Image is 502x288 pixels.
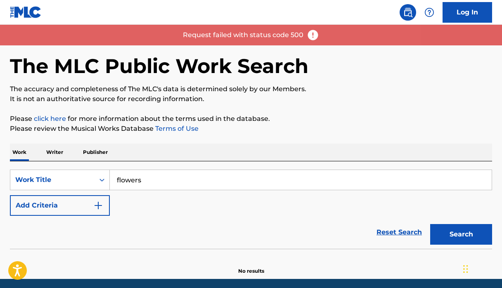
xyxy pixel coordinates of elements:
img: error [307,29,319,41]
p: Work [10,144,29,161]
a: click here [34,115,66,123]
img: MLC Logo [10,6,42,18]
img: help [424,7,434,17]
a: Terms of Use [154,125,199,132]
a: Public Search [400,4,416,21]
div: Help [421,4,438,21]
img: 9d2ae6d4665cec9f34b9.svg [93,201,103,210]
button: Search [430,224,492,245]
p: It is not an authoritative source for recording information. [10,94,492,104]
a: Log In [443,2,492,23]
button: Add Criteria [10,195,110,216]
h1: The MLC Public Work Search [10,54,308,78]
p: Please review the Musical Works Database [10,124,492,134]
a: Reset Search [372,223,426,241]
form: Search Form [10,170,492,249]
img: search [403,7,413,17]
p: Please for more information about the terms used in the database. [10,114,492,124]
p: Publisher [81,144,110,161]
div: Work Title [15,175,90,185]
div: Drag [463,257,468,281]
p: No results [238,257,264,275]
p: Writer [44,144,66,161]
p: The accuracy and completeness of The MLC's data is determined solely by our Members. [10,84,492,94]
iframe: Chat Widget [461,248,502,288]
p: Request failed with status code 500 [183,30,303,40]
